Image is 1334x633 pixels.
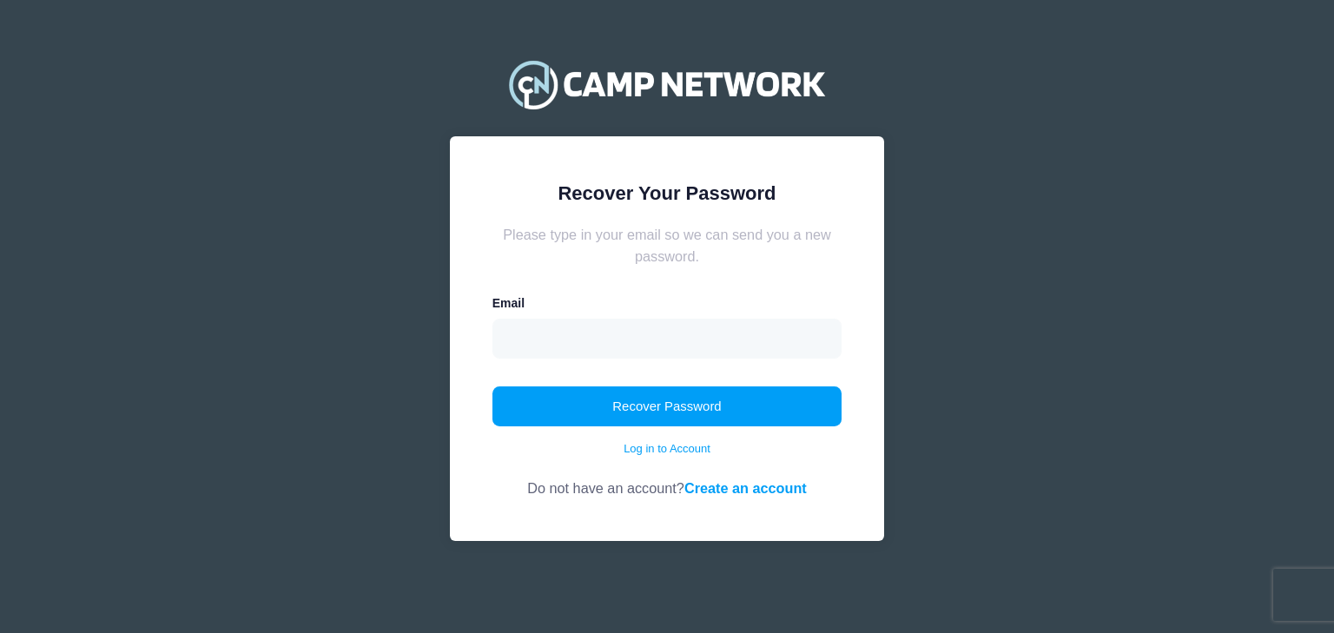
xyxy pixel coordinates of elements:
[684,480,807,496] a: Create an account
[492,224,842,267] div: Please type in your email so we can send you a new password.
[492,294,525,313] label: Email
[624,440,710,458] a: Log in to Account
[492,458,842,498] div: Do not have an account?
[492,179,842,208] div: Recover Your Password
[501,49,833,119] img: Camp Network
[492,386,842,426] button: Recover Password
